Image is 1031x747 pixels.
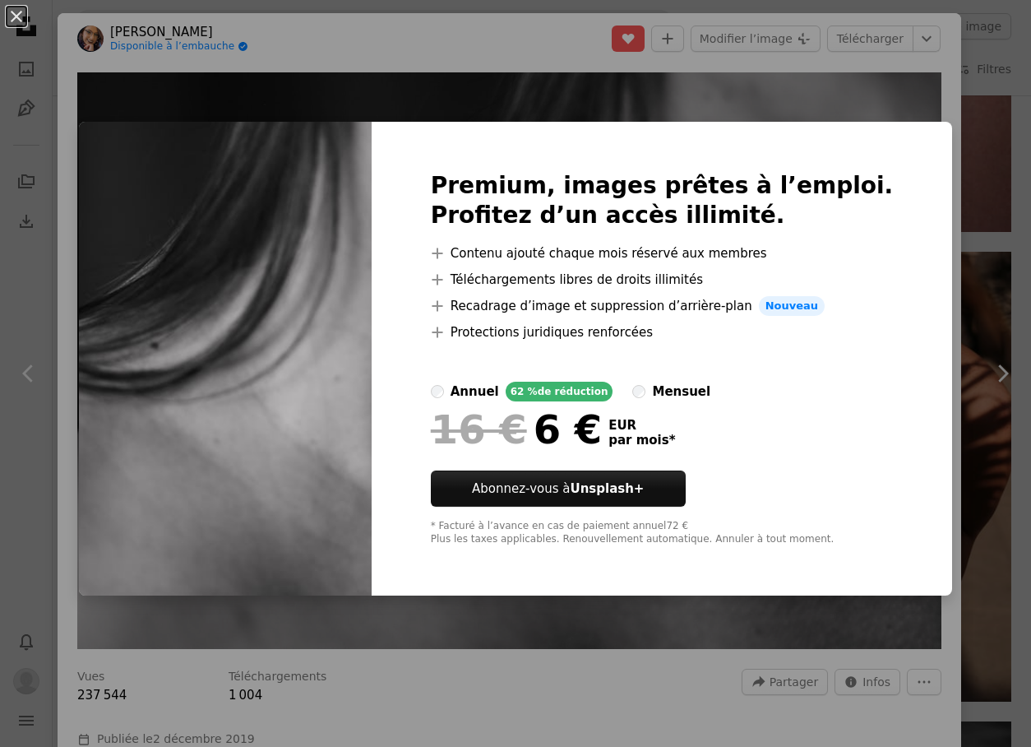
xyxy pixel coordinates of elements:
[608,433,675,448] span: par mois *
[431,171,894,230] h2: Premium, images prêtes à l’emploi. Profitez d’un accès illimité.
[451,382,499,401] div: annuel
[431,520,894,546] div: * Facturé à l’avance en cas de paiement annuel 72 € Plus les taxes applicables. Renouvellement au...
[431,471,686,507] a: Abonnez-vous àUnsplash+
[431,408,527,451] span: 16 €
[608,418,675,433] span: EUR
[431,385,444,398] input: annuel62 %de réduction
[431,244,894,263] li: Contenu ajouté chaque mois réservé aux membres
[79,122,372,596] img: photo-1575295887919-8d808c0405b4
[431,322,894,342] li: Protections juridiques renforcées
[570,481,644,496] strong: Unsplash+
[506,382,613,401] div: 62 % de réduction
[632,385,645,398] input: mensuel
[431,296,894,316] li: Recadrage d’image et suppression d’arrière-plan
[652,382,710,401] div: mensuel
[431,270,894,290] li: Téléchargements libres de droits illimités
[759,296,825,316] span: Nouveau
[431,408,602,451] div: 6 €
